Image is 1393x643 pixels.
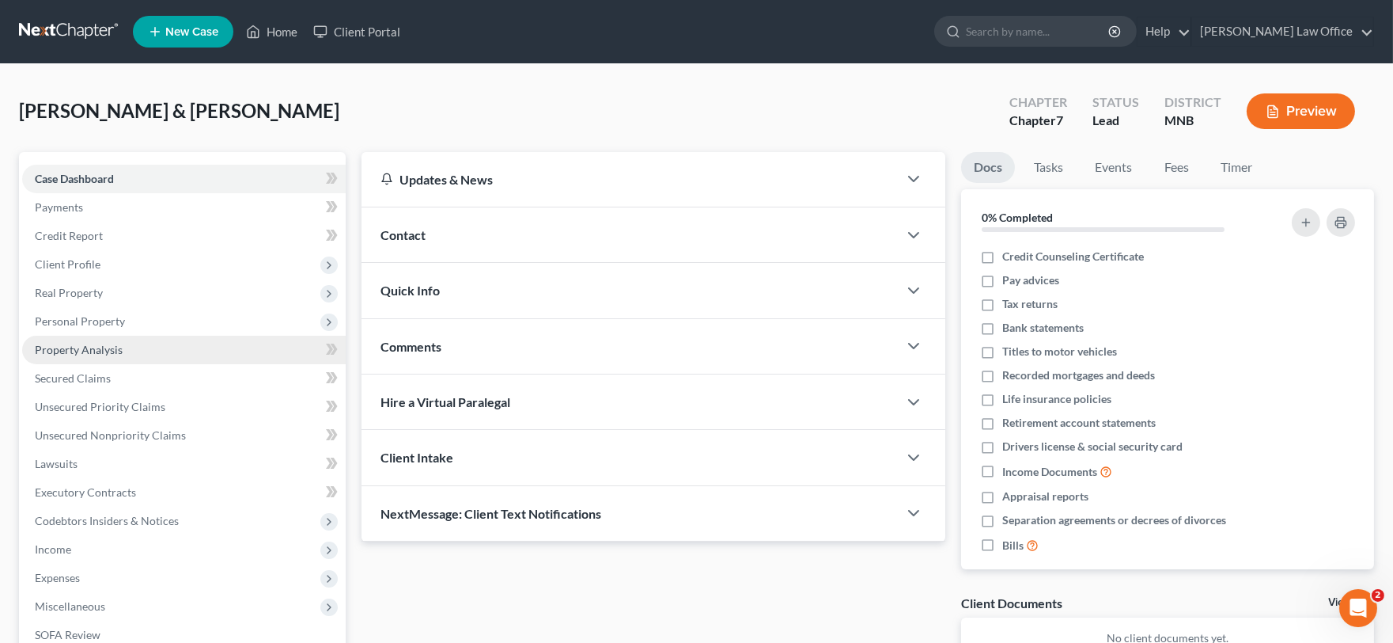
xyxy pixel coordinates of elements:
[380,506,601,521] span: NextMessage: Client Text Notifications
[1002,249,1144,264] span: Credit Counseling Certificate
[35,542,71,556] span: Income
[35,371,111,385] span: Secured Claims
[1021,152,1076,183] a: Tasks
[1002,464,1097,480] span: Income Documents
[961,152,1015,183] a: Docs
[1009,93,1067,112] div: Chapter
[165,26,218,38] span: New Case
[1092,93,1139,112] div: Status
[1002,489,1088,504] span: Appraisal reports
[35,628,100,641] span: SOFA Review
[22,165,346,193] a: Case Dashboard
[1002,415,1156,431] span: Retirement account statements
[1002,439,1183,455] span: Drivers license & social security card
[380,394,510,409] span: Hire a Virtual Paralegal
[35,172,114,185] span: Case Dashboard
[1002,391,1111,407] span: Life insurance policies
[35,428,186,442] span: Unsecured Nonpriority Claims
[22,336,346,364] a: Property Analysis
[1002,367,1155,383] span: Recorded mortgages and deeds
[35,514,179,527] span: Codebtors Insiders & Notices
[35,599,105,613] span: Miscellaneous
[1056,112,1063,127] span: 7
[380,227,426,242] span: Contact
[1151,152,1202,183] a: Fees
[22,421,346,450] a: Unsecured Nonpriority Claims
[1192,17,1373,46] a: [PERSON_NAME] Law Office
[35,200,83,214] span: Payments
[35,286,103,299] span: Real Property
[35,343,123,356] span: Property Analysis
[1002,296,1058,312] span: Tax returns
[35,314,125,328] span: Personal Property
[35,257,100,271] span: Client Profile
[380,283,440,298] span: Quick Info
[1002,538,1024,554] span: Bills
[22,364,346,393] a: Secured Claims
[982,211,1053,224] strong: 0% Completed
[35,571,80,584] span: Expenses
[1002,320,1084,336] span: Bank statements
[1164,112,1221,130] div: MNB
[1002,512,1226,528] span: Separation agreements or decrees of divorces
[238,17,305,46] a: Home
[305,17,408,46] a: Client Portal
[961,595,1062,611] div: Client Documents
[22,393,346,421] a: Unsecured Priority Claims
[1328,597,1368,608] a: View All
[1137,17,1190,46] a: Help
[19,99,339,122] span: [PERSON_NAME] & [PERSON_NAME]
[1092,112,1139,130] div: Lead
[22,193,346,222] a: Payments
[22,478,346,507] a: Executory Contracts
[35,485,136,499] span: Executory Contracts
[1208,152,1265,183] a: Timer
[966,17,1111,46] input: Search by name...
[35,400,165,413] span: Unsecured Priority Claims
[380,339,441,354] span: Comments
[1009,112,1067,130] div: Chapter
[1164,93,1221,112] div: District
[1002,272,1059,288] span: Pay advices
[380,171,879,188] div: Updates & News
[1247,93,1355,129] button: Preview
[35,229,103,242] span: Credit Report
[1002,344,1117,360] span: Titles to motor vehicles
[1082,152,1145,183] a: Events
[35,457,78,470] span: Lawsuits
[22,450,346,478] a: Lawsuits
[1339,589,1377,627] iframe: Intercom live chat
[1372,589,1384,602] span: 2
[22,222,346,250] a: Credit Report
[380,450,453,465] span: Client Intake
